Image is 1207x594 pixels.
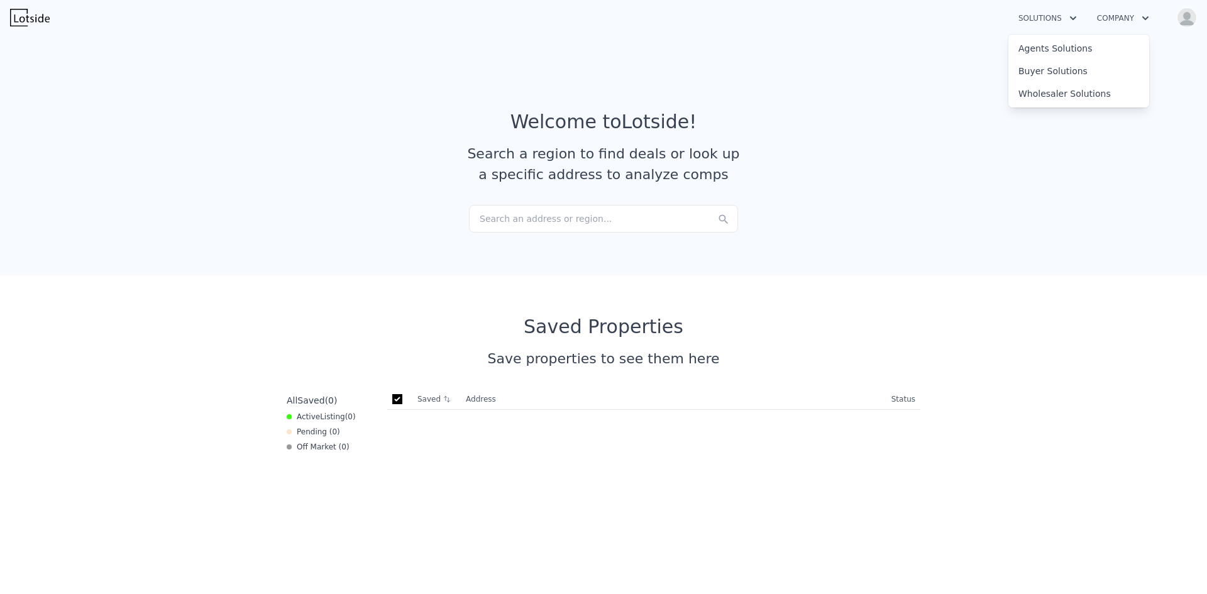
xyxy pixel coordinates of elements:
div: Solutions [1008,35,1149,107]
div: Domain: [DOMAIN_NAME] [33,33,138,43]
div: v 4.0.25 [35,20,62,30]
a: Wholesaler Solutions [1008,82,1149,105]
img: avatar [1177,8,1197,28]
th: Saved [412,389,461,409]
button: Company [1087,7,1159,30]
div: All ( 0 ) [287,394,337,407]
div: Saved Properties [282,316,925,338]
img: website_grey.svg [20,33,30,43]
div: Search a region to find deals or look up a specific address to analyze comps [463,143,744,185]
th: Address [461,389,886,410]
img: logo_orange.svg [20,20,30,30]
div: Search an address or region... [469,205,738,233]
div: Domain Overview [48,74,113,82]
div: Keywords by Traffic [139,74,212,82]
th: Status [886,389,920,410]
div: Welcome to Lotside ! [510,111,697,133]
span: Saved [297,395,324,405]
img: Lotside [10,9,50,26]
a: Buyer Solutions [1008,60,1149,82]
button: Solutions [1008,7,1087,30]
div: Save properties to see them here [282,348,925,369]
div: Pending ( 0 ) [287,427,340,437]
img: tab_keywords_by_traffic_grey.svg [125,73,135,83]
img: tab_domain_overview_orange.svg [34,73,44,83]
span: Active ( 0 ) [297,412,356,422]
a: Agents Solutions [1008,37,1149,60]
div: Off Market ( 0 ) [287,442,350,452]
span: Listing [320,412,345,421]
